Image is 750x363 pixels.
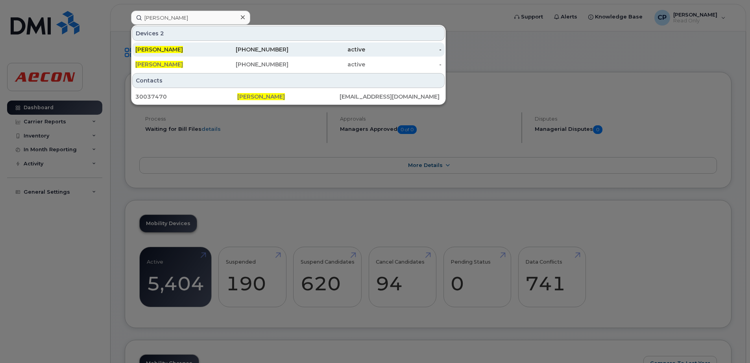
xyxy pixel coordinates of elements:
div: [EMAIL_ADDRESS][DOMAIN_NAME] [340,93,442,101]
span: [PERSON_NAME] [135,61,183,68]
a: [PERSON_NAME][PHONE_NUMBER]active- [132,42,445,57]
div: active [288,60,365,68]
span: [PERSON_NAME] [135,46,183,53]
a: [PERSON_NAME][PHONE_NUMBER]active- [132,57,445,71]
div: 30037470 [135,93,237,101]
div: - [365,60,442,68]
div: - [365,46,442,53]
a: 30037470[PERSON_NAME][EMAIL_ADDRESS][DOMAIN_NAME] [132,90,445,104]
div: [PHONE_NUMBER] [212,46,289,53]
div: Contacts [132,73,445,88]
span: [PERSON_NAME] [237,93,285,100]
div: active [288,46,365,53]
div: Devices [132,26,445,41]
div: [PHONE_NUMBER] [212,60,289,68]
span: 2 [160,29,164,37]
